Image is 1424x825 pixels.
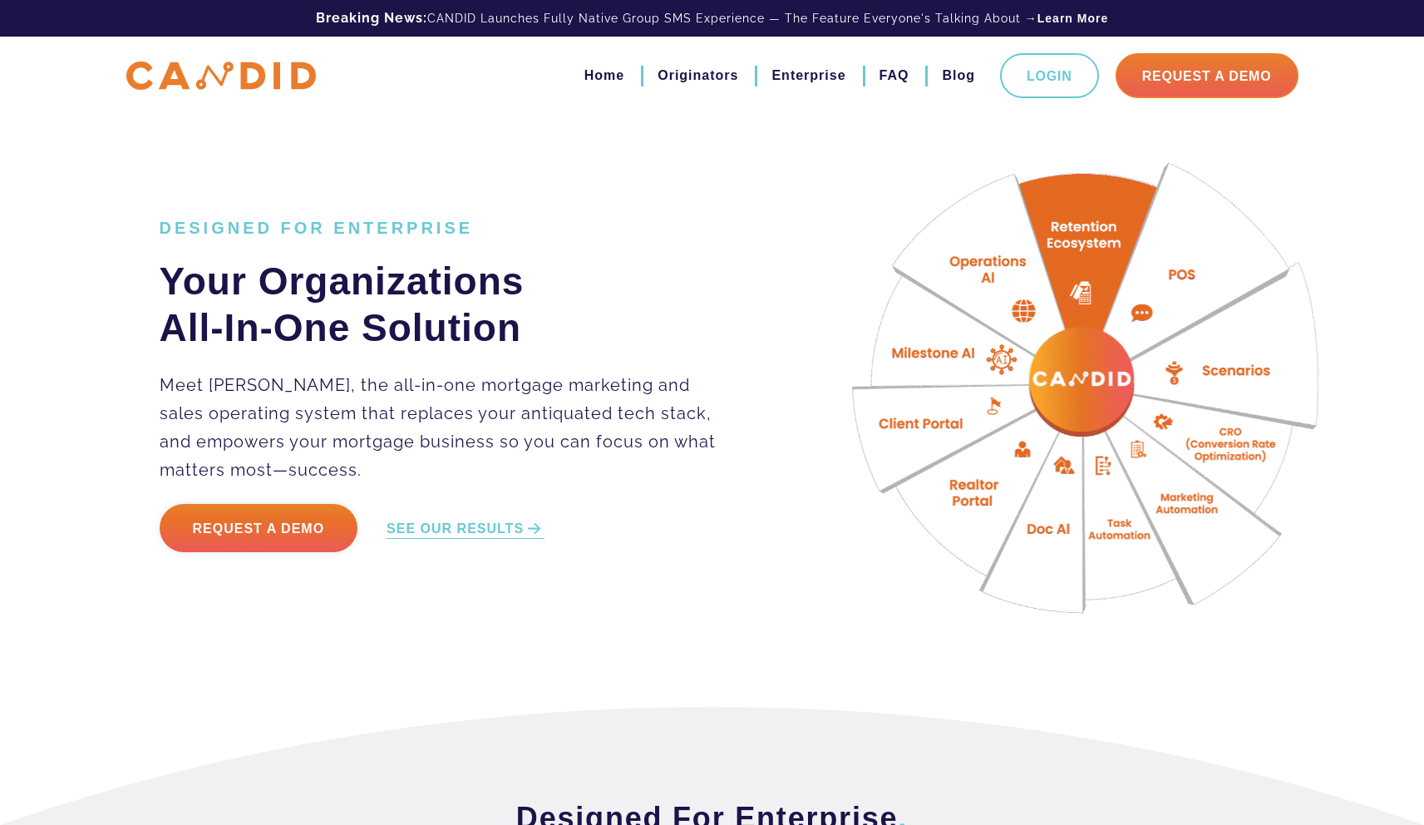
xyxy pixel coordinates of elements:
a: Blog [942,62,975,90]
a: Request A Demo [1116,53,1298,98]
h1: DESIGNED FOR ENTERPRISE [160,218,736,238]
a: Enterprise [771,62,845,90]
a: Request a Demo [160,504,358,552]
a: Originators [658,62,738,90]
p: Meet [PERSON_NAME], the all-in-one mortgage marketing and sales operating system that replaces yo... [160,371,736,484]
img: Candid Hero Image [819,125,1359,665]
a: Home [584,62,624,90]
img: CANDID APP [126,62,316,91]
a: Login [1000,53,1099,98]
a: FAQ [880,62,909,90]
a: SEE OUR RESULTS [387,520,544,539]
a: Learn More [1037,10,1108,27]
b: Breaking News: [316,10,427,26]
h2: Your Organizations All-In-One Solution [160,258,736,351]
